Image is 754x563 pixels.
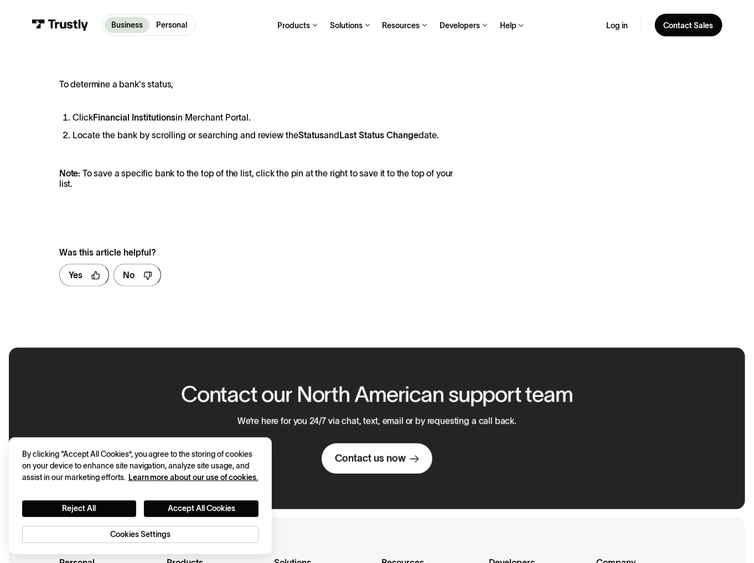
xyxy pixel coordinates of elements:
[69,269,82,282] div: Yes
[156,19,187,31] p: Personal
[22,449,259,483] div: By clicking “Accept All Cookies”, you agree to the storing of cookies on your device to enhance s...
[73,111,468,124] li: Click in Merchant Portal.
[59,246,445,259] div: Was this article helpful?
[440,20,480,30] div: Developers
[322,444,432,474] a: Contact us now
[340,131,419,140] strong: Last Status Change
[277,20,310,30] div: Products
[22,501,137,517] button: Reject All
[655,14,722,37] a: Contact Sales
[299,131,324,140] strong: Status
[22,449,259,543] div: Privacy
[59,168,468,189] p: : To save a specific bank to the top of the list, click the pin at the right to save it to the to...
[113,264,161,287] a: No
[22,526,259,544] button: Cookies Settings
[664,20,714,30] div: Contact Sales
[383,20,420,30] div: Resources
[105,17,149,33] a: Business
[32,19,89,32] img: Trustly Logo
[9,437,272,554] div: Cookie banner
[123,269,135,282] div: No
[181,383,573,407] h2: Contact our North American support team
[93,113,175,122] strong: Financial Institutions
[128,473,259,482] a: More information about your privacy, opens in a new tab
[144,501,259,517] button: Accept All Cookies
[59,79,468,90] p: To determine a bank's status,
[59,169,78,178] strong: Note
[237,416,517,426] p: We’re here for you 24/7 via chat, text, email or by requesting a call back.
[335,452,406,465] div: Contact us now
[59,264,109,287] a: Yes
[149,17,194,33] a: Personal
[111,19,143,31] p: Business
[73,129,468,142] li: Locate the bank by scrolling or searching and review the and date.
[606,20,628,30] a: Log in
[500,20,517,30] div: Help
[330,20,363,30] div: Solutions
